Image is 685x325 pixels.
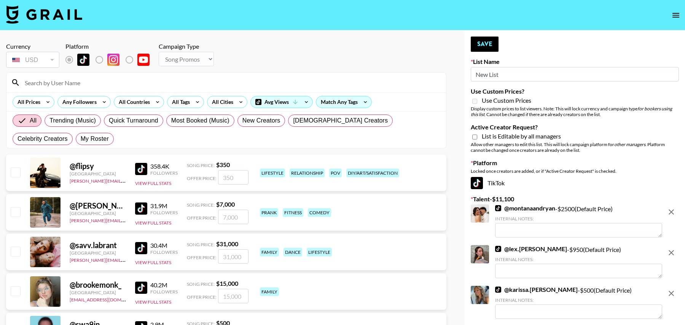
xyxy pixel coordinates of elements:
[471,159,679,167] label: Platform
[307,248,332,256] div: lifestyle
[150,210,178,215] div: Followers
[187,202,215,208] span: Song Price:
[218,170,249,185] input: 350
[260,248,279,256] div: family
[471,37,499,52] button: Save
[6,50,59,69] div: Remove selected talent to change your currency
[284,248,302,256] div: dance
[8,53,58,67] div: USD
[70,290,126,295] div: [GEOGRAPHIC_DATA]
[65,52,156,68] div: Remove selected talent to change platforms
[495,286,578,293] a: @karissa.[PERSON_NAME]
[114,96,151,108] div: All Countries
[58,96,98,108] div: Any Followers
[471,106,672,117] em: for bookers using this list
[70,280,126,290] div: @ brookemonk_
[135,260,171,265] button: View Full Stats
[65,43,156,50] div: Platform
[251,96,312,108] div: Avg Views
[13,96,42,108] div: All Prices
[81,134,109,143] span: My Roster
[216,240,238,247] strong: $ 31,000
[150,162,178,170] div: 358.4K
[70,161,126,171] div: @ flipsy
[49,116,96,125] span: Trending (Music)
[664,204,679,220] button: remove
[668,8,683,23] button: open drawer
[218,210,249,224] input: 7,000
[135,163,147,175] img: TikTok
[471,123,679,131] label: Active Creator Request?
[70,216,182,223] a: [PERSON_NAME][EMAIL_ADDRESS][DOMAIN_NAME]
[293,116,388,125] span: [DEMOGRAPHIC_DATA] Creators
[187,281,215,287] span: Song Price:
[150,202,178,210] div: 31.9M
[495,245,662,278] div: - $ 950 (Default Price)
[216,161,230,168] strong: $ 350
[664,245,679,260] button: remove
[495,204,662,237] div: - $ 2500 (Default Price)
[187,294,217,300] span: Offer Price:
[187,215,217,221] span: Offer Price:
[290,169,325,177] div: relationship
[260,208,278,217] div: prank
[495,204,555,212] a: @montanaandryan
[495,286,662,319] div: - $ 500 (Default Price)
[495,246,501,252] img: TikTok
[70,241,126,250] div: @ savv.labrant
[70,295,146,303] a: [EMAIL_ADDRESS][DOMAIN_NAME]
[495,256,662,262] div: Internal Notes:
[70,256,182,263] a: [PERSON_NAME][EMAIL_ADDRESS][DOMAIN_NAME]
[482,132,561,140] span: List is Editable by all managers
[316,96,371,108] div: Match Any Tags
[6,43,59,50] div: Currency
[150,281,178,289] div: 40.2M
[135,299,171,305] button: View Full Stats
[135,220,171,226] button: View Full Stats
[471,106,679,117] div: Display custom prices to list viewers. Note: This will lock currency and campaign type . Cannot b...
[135,202,147,215] img: TikTok
[70,177,182,184] a: [PERSON_NAME][EMAIL_ADDRESS][DOMAIN_NAME]
[171,116,229,125] span: Most Booked (Music)
[471,168,679,174] div: Locked once creators are added, or if "Active Creator Request" is checked.
[187,242,215,247] span: Song Price:
[471,195,679,203] label: Talent - $ 11,100
[471,142,679,153] div: Allow other managers to edit this list. This will lock campaign platform for . Platform cannot be...
[159,43,214,50] div: Campaign Type
[18,134,68,143] span: Celebrity Creators
[260,169,285,177] div: lifestyle
[6,5,82,24] img: Grail Talent
[109,116,158,125] span: Quick Turnaround
[495,297,662,303] div: Internal Notes:
[137,54,150,66] img: YouTube
[135,242,147,254] img: TikTok
[216,280,238,287] strong: $ 15,000
[283,208,303,217] div: fitness
[471,88,679,95] label: Use Custom Prices?
[30,116,37,125] span: All
[77,54,89,66] img: TikTok
[107,54,119,66] img: Instagram
[187,162,215,168] span: Song Price:
[495,245,567,253] a: @lex.[PERSON_NAME]
[70,171,126,177] div: [GEOGRAPHIC_DATA]
[167,96,191,108] div: All Tags
[70,201,126,210] div: @ [PERSON_NAME].[PERSON_NAME]
[482,97,531,104] span: Use Custom Prices
[495,205,501,211] img: TikTok
[150,242,178,249] div: 30.4M
[187,255,217,260] span: Offer Price:
[495,287,501,293] img: TikTok
[471,177,679,189] div: TikTok
[614,142,645,147] em: other managers
[187,175,217,181] span: Offer Price:
[471,177,483,189] img: TikTok
[242,116,280,125] span: New Creators
[135,180,171,186] button: View Full Stats
[207,96,235,108] div: All Cities
[308,208,331,217] div: comedy
[218,249,249,264] input: 31,000
[150,249,178,255] div: Followers
[216,201,235,208] strong: $ 7,000
[218,289,249,303] input: 15,000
